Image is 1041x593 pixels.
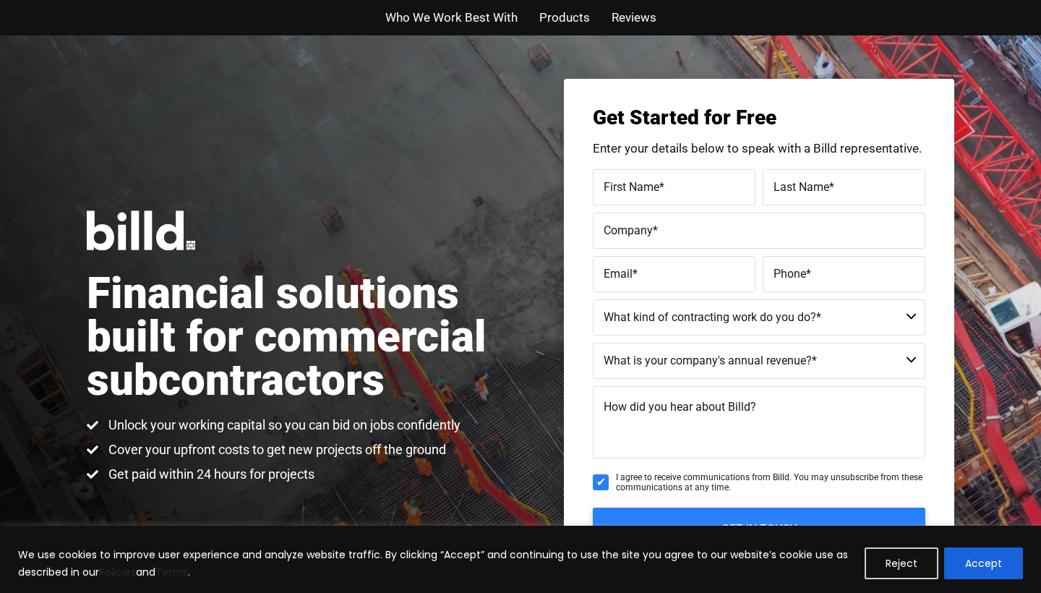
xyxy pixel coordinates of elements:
input: GET IN TOUCH [593,508,925,551]
span: How did you hear about Billd? [604,400,756,414]
span: I agree to receive communications from Billd. You may unsubscribe from these communications at an... [616,472,925,493]
input: I agree to receive communications from Billd. You may unsubscribe from these communications at an... [593,474,609,490]
a: Reviews [612,7,656,28]
p: Enter your details below to speak with a Billd representative. [593,142,925,155]
a: Who We Work Best With [385,7,518,28]
a: Terms [155,565,188,579]
span: Cover your upfront costs to get new projects off the ground [105,441,446,458]
button: Accept [944,547,1023,579]
h3: Get Started for Free [593,108,925,128]
span: Get paid within 24 hours for projects [105,466,314,483]
p: We use cookies to improve user experience and analyze website traffic. By clicking “Accept” and c... [18,546,854,581]
span: Phone [774,266,806,280]
span: Company [604,223,653,236]
span: Email [604,266,633,280]
a: Products [539,7,590,28]
span: Unlock your working capital so you can bid on jobs confidently [105,417,460,434]
span: First Name [604,179,659,193]
span: Last Name [774,179,829,193]
h1: Financial solutions built for commercial subcontractors [87,272,520,402]
a: Policies [99,565,136,579]
button: Reject [865,547,938,579]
